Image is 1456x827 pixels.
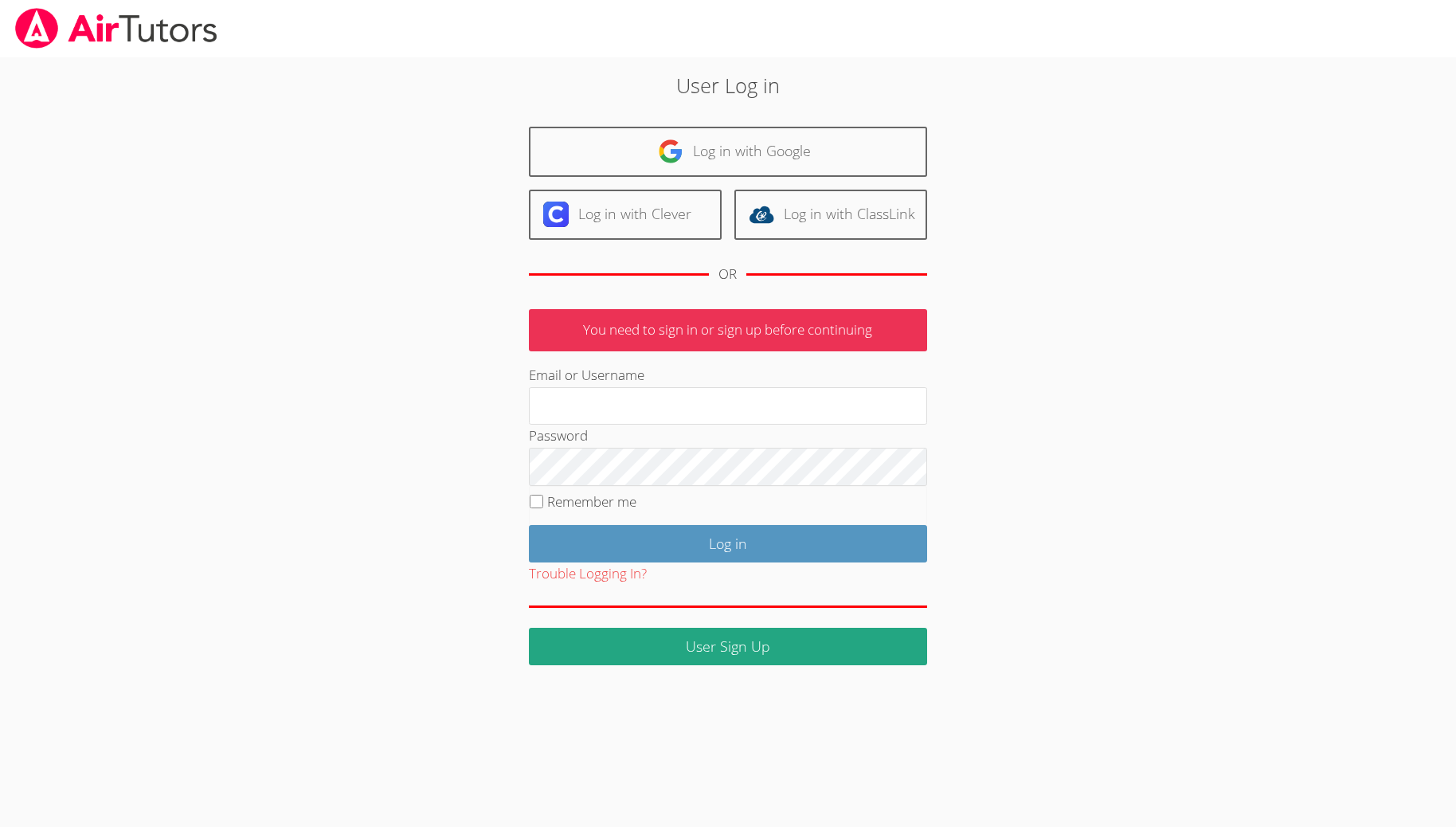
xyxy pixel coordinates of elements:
img: airtutors_banner-c4298cdbf04f3fff15de1276eac7730deb9818008684d7c2e4769d2f7ddbe033.png [14,8,219,49]
label: Remember me [547,492,636,511]
button: Trouble Logging In? [529,562,647,586]
a: Log in with Clever [529,190,722,240]
a: User Sign Up [529,628,927,665]
label: Email or Username [529,366,644,384]
img: clever-logo-6eab21bc6e7a338710f1a6ff85c0baf02591cd810cc4098c63d3a4b26e2feb20.svg [543,202,569,227]
a: Log in with ClassLink [734,190,927,240]
div: OR [718,263,737,286]
input: Log in [529,525,927,562]
label: Password [529,426,588,445]
img: google-logo-50288ca7cdecda66e5e0955fdab243c47b7ad437acaf1139b6f446037453330a.svg [658,139,683,164]
a: Log in with Google [529,127,927,177]
img: classlink-logo-d6bb404cc1216ec64c9a2012d9dc4662098be43eaf13dc465df04b49fa7ab582.svg [749,202,774,227]
p: You need to sign in or sign up before continuing [529,309,927,351]
h2: User Log in [335,70,1121,100]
